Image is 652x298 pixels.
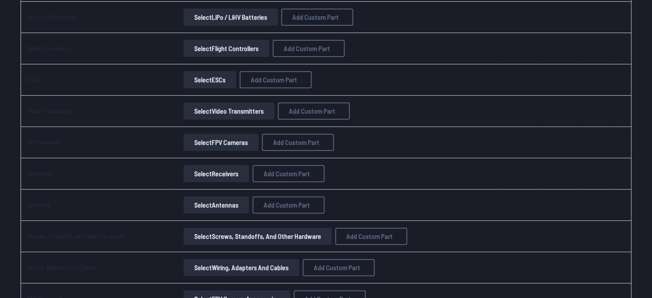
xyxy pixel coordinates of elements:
span: Add Custom Part [273,139,319,146]
a: FPV Cameras [28,138,61,146]
a: SelectLiPo / LiHV Batteries [182,9,279,26]
a: SelectFPV Cameras [182,134,260,151]
button: Add Custom Part [303,259,375,276]
button: SelectFPV Cameras [183,134,258,151]
span: Add Custom Part [314,264,360,271]
span: Add Custom Part [346,233,393,240]
a: Flight Controllers [28,45,69,52]
a: Video Transmitters [28,107,74,114]
span: Add Custom Part [292,14,339,21]
button: SelectWiring, Adapters and Cables [183,259,299,276]
button: SelectLiPo / LiHV Batteries [183,9,278,26]
a: SelectScrews, Standoffs, and Other Hardware [182,228,334,245]
span: Add Custom Part [264,170,310,177]
span: Add Custom Part [264,202,310,208]
a: Antennas [28,201,51,208]
a: Wiring, Adapters and Cables [28,264,96,271]
button: SelectFlight Controllers [183,40,269,57]
a: SelectVideo Transmitters [182,102,276,120]
button: SelectReceivers [183,165,249,182]
a: SelectESCs [182,71,238,88]
a: Receivers [28,170,52,177]
span: Add Custom Part [284,45,330,52]
button: SelectVideo Transmitters [183,102,274,120]
a: LiPo / LiHV Batteries [28,13,78,21]
button: Add Custom Part [278,102,350,120]
a: SelectWiring, Adapters and Cables [182,259,301,276]
a: SelectAntennas [182,196,251,214]
button: Add Custom Part [240,71,312,88]
button: SelectAntennas [183,196,249,214]
button: SelectESCs [183,71,236,88]
a: SelectFlight Controllers [182,40,271,57]
button: Add Custom Part [281,9,353,26]
button: Add Custom Part [335,228,407,245]
span: Add Custom Part [289,108,335,114]
a: ESCs [28,76,41,83]
button: Add Custom Part [252,165,324,182]
button: Add Custom Part [252,196,324,214]
span: Add Custom Part [251,76,297,83]
button: SelectScrews, Standoffs, and Other Hardware [183,228,332,245]
a: Screws, Standoffs, and Other Hardware [28,232,123,240]
button: Add Custom Part [273,40,345,57]
button: Add Custom Part [262,134,334,151]
a: SelectReceivers [182,165,251,182]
